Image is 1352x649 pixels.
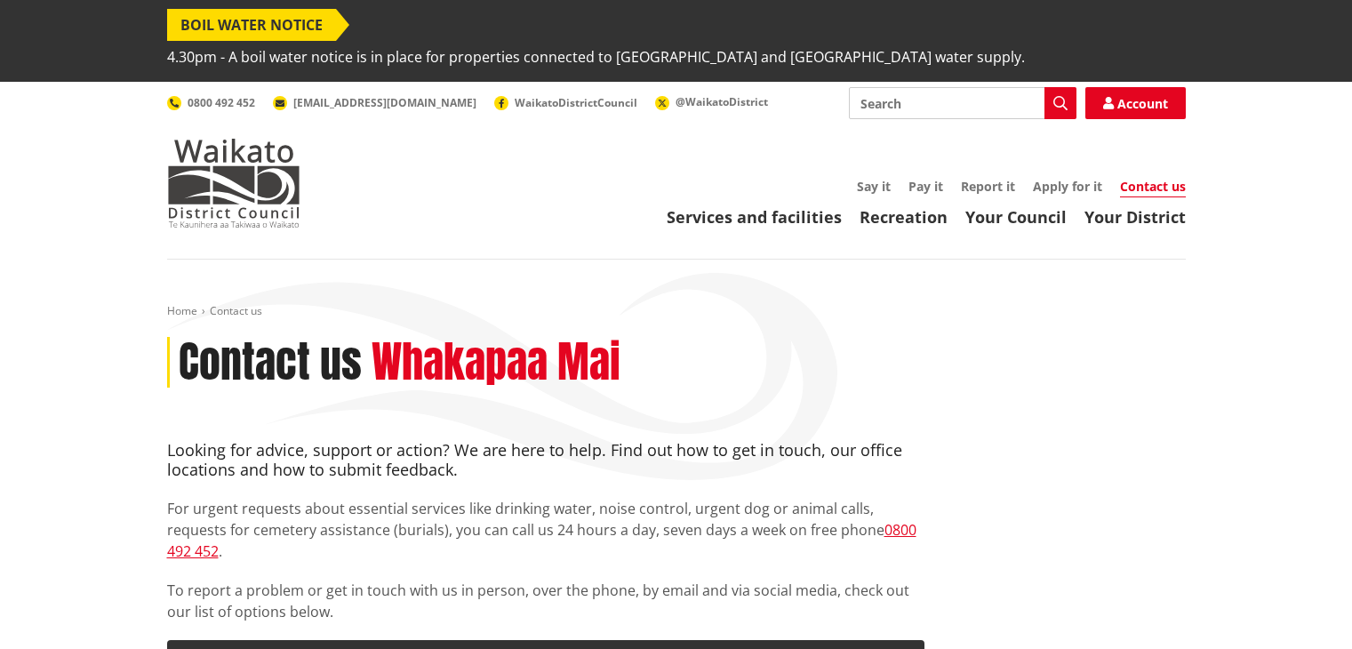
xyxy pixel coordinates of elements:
a: [EMAIL_ADDRESS][DOMAIN_NAME] [273,95,476,110]
input: Search input [849,87,1076,119]
a: Your Council [965,206,1067,228]
a: 0800 492 452 [167,520,916,561]
span: @WaikatoDistrict [676,94,768,109]
a: Report it [961,178,1015,195]
span: 0800 492 452 [188,95,255,110]
h2: Whakapaa Mai [372,337,620,389]
span: BOIL WATER NOTICE [167,9,336,41]
span: 4.30pm - A boil water notice is in place for properties connected to [GEOGRAPHIC_DATA] and [GEOGR... [167,41,1025,73]
a: Your District [1084,206,1186,228]
nav: breadcrumb [167,304,1186,319]
p: For urgent requests about essential services like drinking water, noise control, urgent dog or an... [167,498,924,562]
h1: Contact us [179,337,362,389]
span: [EMAIL_ADDRESS][DOMAIN_NAME] [293,95,476,110]
a: @WaikatoDistrict [655,94,768,109]
a: Say it [857,178,891,195]
a: WaikatoDistrictCouncil [494,95,637,110]
a: Pay it [908,178,943,195]
a: 0800 492 452 [167,95,255,110]
a: Recreation [860,206,948,228]
a: Services and facilities [667,206,842,228]
img: Waikato District Council - Te Kaunihera aa Takiwaa o Waikato [167,139,300,228]
a: Contact us [1120,178,1186,197]
h4: Looking for advice, support or action? We are here to help. Find out how to get in touch, our off... [167,441,924,479]
a: Account [1085,87,1186,119]
p: To report a problem or get in touch with us in person, over the phone, by email and via social me... [167,580,924,622]
a: Apply for it [1033,178,1102,195]
span: Contact us [210,303,262,318]
a: Home [167,303,197,318]
span: WaikatoDistrictCouncil [515,95,637,110]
